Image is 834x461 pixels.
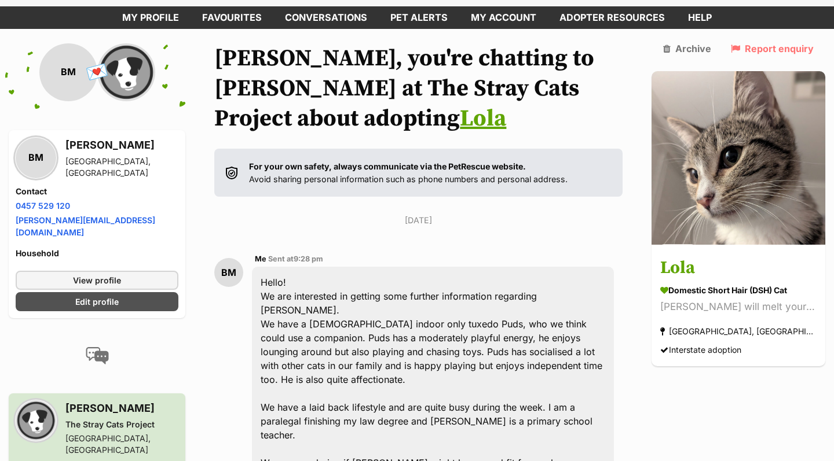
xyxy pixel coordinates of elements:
[663,43,711,54] a: Archive
[660,323,817,339] div: [GEOGRAPHIC_DATA], [GEOGRAPHIC_DATA]
[660,255,817,281] h3: Lola
[16,271,178,290] a: View profile
[214,258,243,287] div: BM
[214,214,623,226] p: [DATE]
[73,274,121,286] span: View profile
[65,400,178,416] h3: [PERSON_NAME]
[379,6,459,29] a: Pet alerts
[65,137,178,153] h3: [PERSON_NAME]
[731,43,814,54] a: Report enquiry
[16,400,56,441] img: The Stray Cats Project profile pic
[652,71,825,245] img: Lola
[65,419,178,430] div: The Stray Cats Project
[249,161,526,171] strong: For your own safety, always communicate via the PetRescue website.
[660,342,741,357] div: Interstate adoption
[268,255,323,263] span: Sent at
[16,248,178,259] h4: Household
[459,6,548,29] a: My account
[111,6,191,29] a: My profile
[75,296,119,308] span: Edit profile
[460,104,506,133] a: Lola
[660,284,817,296] div: Domestic Short Hair (DSH) Cat
[214,43,623,134] h1: [PERSON_NAME], you're chatting to [PERSON_NAME] at The Stray Cats Project about adopting
[39,43,97,101] div: BM
[16,138,56,178] div: BM
[255,255,266,263] span: Me
[249,160,568,185] p: Avoid sharing personal information such as phone numbers and personal address.
[65,433,178,456] div: [GEOGRAPHIC_DATA], [GEOGRAPHIC_DATA]
[16,292,178,311] a: Edit profile
[16,201,70,211] a: 0457 529 120
[97,43,155,101] img: The Stray Cats Project profile pic
[86,347,109,364] img: conversation-icon-4a6f8262b818ee0b60e3300018af0b2d0b884aa5de6e9bcb8d3d4eeb1a70a7c4.svg
[652,246,825,366] a: Lola Domestic Short Hair (DSH) Cat [PERSON_NAME] will melt your heart [GEOGRAPHIC_DATA], [GEOGRAP...
[65,156,178,179] div: [GEOGRAPHIC_DATA], [GEOGRAPHIC_DATA]
[660,299,817,315] div: [PERSON_NAME] will melt your heart
[294,255,323,263] span: 9:28 pm
[273,6,379,29] a: conversations
[676,6,723,29] a: Help
[84,60,110,84] span: 💌
[191,6,273,29] a: Favourites
[16,215,155,237] a: [PERSON_NAME][EMAIL_ADDRESS][DOMAIN_NAME]
[16,186,178,197] h4: Contact
[548,6,676,29] a: Adopter resources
